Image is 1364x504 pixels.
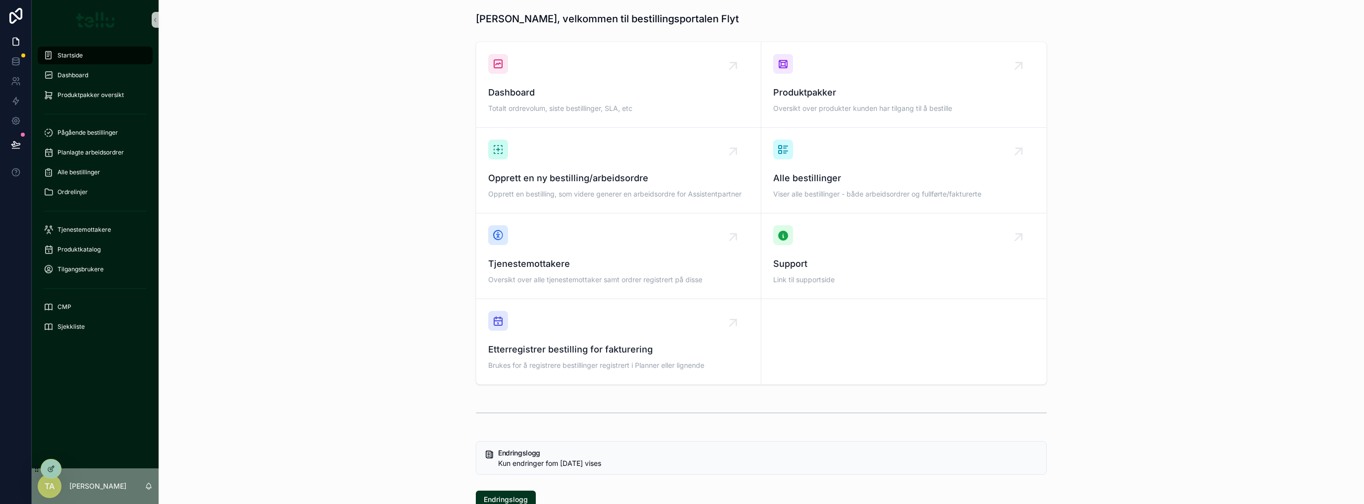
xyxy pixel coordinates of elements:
[773,103,1034,113] span: Oversikt over produkter kunden har tilgang til å bestille
[57,303,71,311] span: CMP
[761,42,1046,128] a: ProduktpakkerOversikt over produkter kunden har tilgang til å bestille
[476,299,761,384] a: Etterregistrer bestilling for faktureringBrukes for å registrere bestillinger registrert i Planne...
[488,189,749,199] span: Opprett en bestilling, som videre generer en arbeidsordre for Assistentpartner
[57,168,100,176] span: Alle bestillinger
[57,149,124,156] span: Planlagte arbeidsordrer
[32,40,159,349] div: scrollable content
[57,188,88,196] span: Ordrelinjer
[38,163,153,181] a: Alle bestillinger
[498,450,1038,456] h5: Endringslogg
[45,480,55,492] span: TA
[38,66,153,84] a: Dashboard
[38,221,153,239] a: Tjenestemottakere
[488,360,749,370] span: Brukes for å registrere bestillinger registrert i Planner eller lignende
[38,86,153,104] a: Produktpakker oversikt
[773,275,1034,285] span: Link til supportside
[773,171,1034,185] span: Alle bestillinger
[57,91,124,99] span: Produktpakker oversikt
[38,298,153,316] a: CMP
[488,171,749,185] span: Opprett en ny bestilling/arbeidsordre
[38,260,153,278] a: Tilgangsbrukere
[476,128,761,213] a: Opprett en ny bestilling/arbeidsordreOpprett en bestilling, som videre generer en arbeidsordre fo...
[476,12,739,26] h1: [PERSON_NAME], velkommen til bestillingsportalen Flyt
[773,86,1034,100] span: Produktpakker
[773,257,1034,271] span: Support
[488,103,749,113] span: Totalt ordrevolum, siste bestillinger, SLA, etc
[76,12,115,28] img: App logo
[488,257,749,271] span: Tjenestemottakere
[488,86,749,100] span: Dashboard
[57,226,111,234] span: Tjenestemottakere
[57,265,104,273] span: Tilgangsbrukere
[488,343,749,356] span: Etterregistrer bestilling for fakturering
[498,458,1038,468] div: Kun endringer fom 25 oktober vises
[57,246,101,253] span: Produktkatalog
[57,51,83,59] span: Startside
[476,213,761,299] a: TjenestemottakereOversikt over alle tjenestemottaker samt ordrer registrert på disse
[38,144,153,161] a: Planlagte arbeidsordrer
[498,459,601,467] span: Kun endringer fom [DATE] vises
[773,189,1034,199] span: Viser alle bestillinger - både arbeidsordrer og fullførte/fakturerte
[761,128,1046,213] a: Alle bestillingerViser alle bestillinger - både arbeidsordrer og fullførte/fakturerte
[761,213,1046,299] a: SupportLink til supportside
[57,129,118,137] span: Pågående bestillinger
[38,318,153,336] a: Sjekkliste
[488,275,749,285] span: Oversikt over alle tjenestemottaker samt ordrer registrert på disse
[38,47,153,64] a: Startside
[38,124,153,142] a: Pågående bestillinger
[38,183,153,201] a: Ordrelinjer
[69,481,126,491] p: [PERSON_NAME]
[476,42,761,128] a: DashboardTotalt ordrevolum, siste bestillinger, SLA, etc
[57,323,85,331] span: Sjekkliste
[38,241,153,258] a: Produktkatalog
[57,71,88,79] span: Dashboard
